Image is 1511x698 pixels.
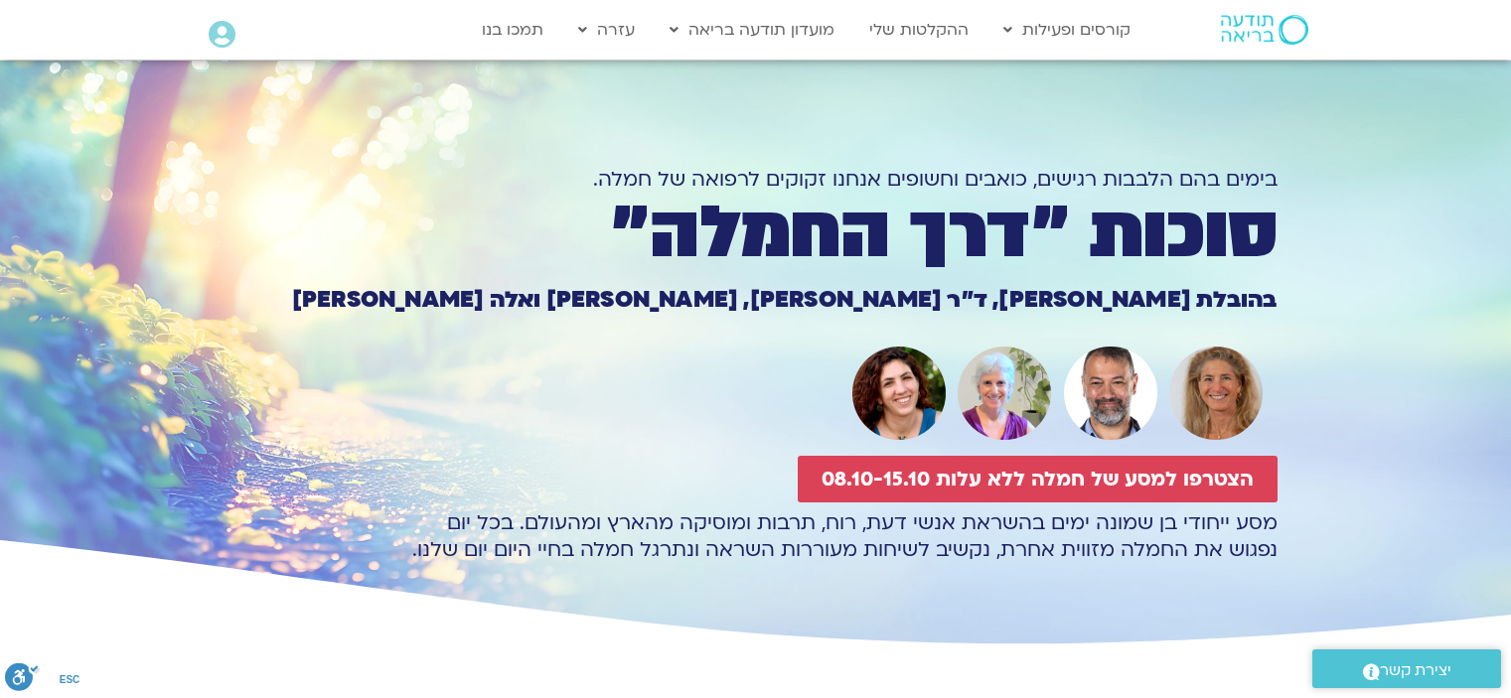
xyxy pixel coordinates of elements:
[993,11,1140,49] a: קורסים ופעילות
[1312,649,1501,688] a: יצירת קשר
[660,11,844,49] a: מועדון תודעה בריאה
[1221,15,1308,45] img: תודעה בריאה
[1380,657,1451,684] span: יצירת קשר
[234,166,1278,193] h1: בימים בהם הלבבות רגישים, כואבים וחשופים אנחנו זקוקים לרפואה של חמלה.
[234,289,1278,311] h1: בהובלת [PERSON_NAME], ד״ר [PERSON_NAME], [PERSON_NAME] ואלה [PERSON_NAME]
[568,11,645,49] a: עזרה
[859,11,979,49] a: ההקלטות שלי
[234,509,1278,563] p: מסע ייחודי בן שמונה ימים בהשראת אנשי דעת, רוח, תרבות ומוסיקה מהארץ ומהעולם. בכל יום נפגוש את החמל...
[798,456,1278,502] a: הצטרפו למסע של חמלה ללא עלות 08.10-15.10
[234,200,1278,267] h1: סוכות ״דרך החמלה״
[822,468,1254,490] span: הצטרפו למסע של חמלה ללא עלות 08.10-15.10
[472,11,553,49] a: תמכו בנו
